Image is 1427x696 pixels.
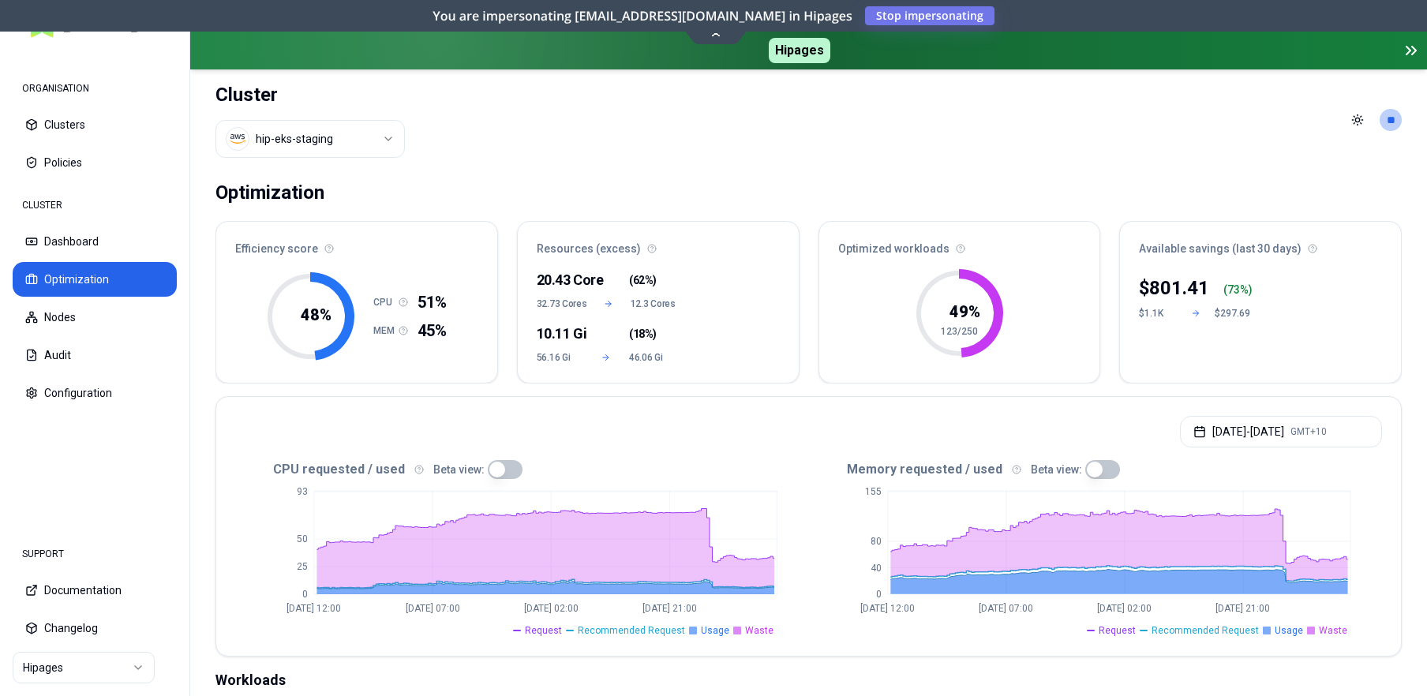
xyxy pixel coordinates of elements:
tspan: [DATE] 07:00 [406,603,460,614]
div: $1.1K [1139,307,1177,320]
div: Memory requested / used [809,460,1383,479]
tspan: 93 [297,486,308,497]
tspan: [DATE] 07:00 [979,603,1033,614]
div: $297.69 [1215,307,1253,320]
div: $ [1139,275,1209,301]
tspan: 49 % [949,302,980,321]
span: 32.73 Cores [537,297,587,310]
div: Workloads [215,669,1402,691]
tspan: 123/250 [941,326,978,337]
span: 56.16 Gi [537,351,583,364]
span: 45% [418,320,447,342]
div: Optimization [215,177,324,208]
span: 46.06 Gi [629,351,676,364]
div: ( %) [1223,282,1253,297]
p: 801.41 [1149,275,1209,301]
tspan: 80 [870,536,881,547]
span: 18% [633,326,654,342]
tspan: [DATE] 12:00 [860,603,915,614]
div: 10.11 Gi [537,323,583,345]
span: ( ) [629,326,657,342]
div: Available savings (last 30 days) [1120,222,1401,266]
button: Configuration [13,376,177,410]
span: Recommended Request [1152,624,1259,637]
tspan: 48 % [301,305,331,324]
tspan: 50 [297,533,308,544]
tspan: 25 [297,561,308,572]
div: hip-eks-staging [256,131,333,147]
tspan: 40 [870,563,881,574]
span: Request [525,624,562,637]
button: Documentation [13,573,177,608]
button: Changelog [13,611,177,645]
div: Resources (excess) [518,222,799,266]
button: [DATE]-[DATE]GMT+10 [1180,416,1382,447]
span: Usage [701,624,729,637]
button: Optimization [13,262,177,297]
tspan: [DATE] 21:00 [642,603,697,614]
div: CPU requested / used [235,460,809,479]
span: Usage [1275,624,1303,637]
tspan: 0 [875,589,881,600]
img: aws [230,131,245,147]
span: Waste [1319,624,1347,637]
div: 20.43 Core [537,269,583,291]
tspan: [DATE] 21:00 [1215,603,1270,614]
tspan: [DATE] 02:00 [1097,603,1152,614]
div: ORGANISATION [13,73,177,104]
tspan: 0 [302,589,308,600]
span: Recommended Request [578,624,685,637]
span: 12.3 Cores [631,297,676,310]
h1: CPU [373,296,399,309]
span: ( ) [629,272,657,288]
div: CLUSTER [13,189,177,221]
tspan: [DATE] 12:00 [287,603,341,614]
div: Efficiency score [216,222,497,266]
span: GMT+10 [1290,425,1327,438]
span: Hipages [769,38,830,63]
h1: Cluster [215,82,405,107]
button: Clusters [13,107,177,142]
p: Beta view: [1031,462,1082,477]
button: Nodes [13,300,177,335]
button: Dashboard [13,224,177,259]
button: Select a value [215,120,405,158]
button: Audit [13,338,177,372]
span: Waste [745,624,773,637]
tspan: 155 [864,486,881,497]
p: 73 [1227,282,1240,297]
span: 51% [418,291,447,313]
h1: MEM [373,324,399,337]
div: SUPPORT [13,538,177,570]
p: Beta view: [433,462,485,477]
div: Optimized workloads [819,222,1100,266]
span: Request [1099,624,1136,637]
tspan: [DATE] 02:00 [524,603,579,614]
button: Policies [13,145,177,180]
span: 62% [633,272,654,288]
